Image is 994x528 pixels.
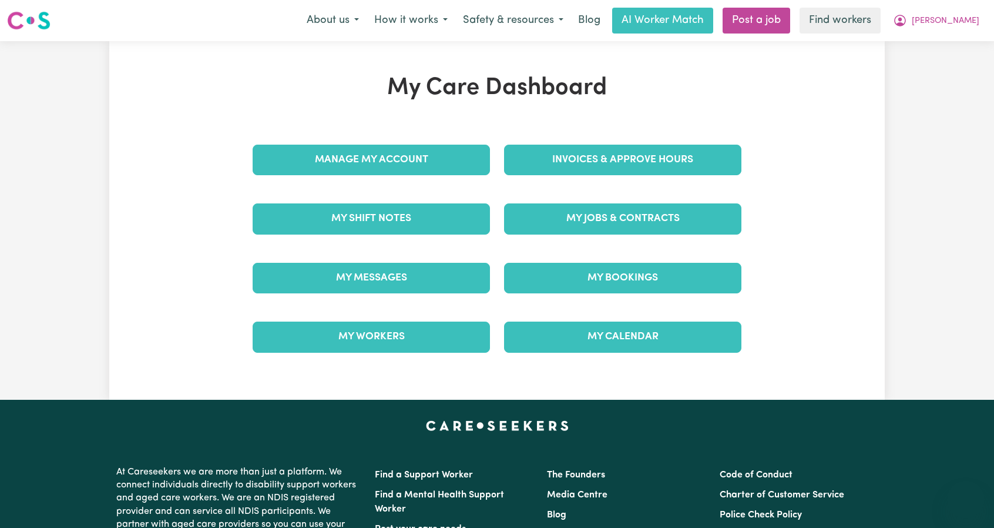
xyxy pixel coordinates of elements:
a: Charter of Customer Service [720,490,844,500]
h1: My Care Dashboard [246,74,748,102]
a: Post a job [723,8,790,34]
a: Blog [571,8,607,34]
button: About us [299,8,367,33]
span: [PERSON_NAME] [912,15,979,28]
a: Police Check Policy [720,510,802,520]
a: Careseekers logo [7,7,51,34]
a: Find a Mental Health Support Worker [375,490,504,514]
a: My Workers [253,322,490,352]
a: Code of Conduct [720,470,792,480]
button: My Account [885,8,987,33]
a: The Founders [547,470,605,480]
a: Careseekers home page [426,421,569,430]
button: Safety & resources [455,8,571,33]
a: My Bookings [504,263,741,293]
a: My Shift Notes [253,203,490,234]
a: My Jobs & Contracts [504,203,741,234]
a: Blog [547,510,566,520]
a: Find workers [800,8,881,34]
a: Media Centre [547,490,607,500]
img: Careseekers logo [7,10,51,31]
button: How it works [367,8,455,33]
a: Invoices & Approve Hours [504,145,741,175]
a: My Calendar [504,322,741,352]
a: Manage My Account [253,145,490,175]
a: My Messages [253,263,490,293]
a: Find a Support Worker [375,470,473,480]
a: AI Worker Match [612,8,713,34]
iframe: Button to launch messaging window [947,481,985,519]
